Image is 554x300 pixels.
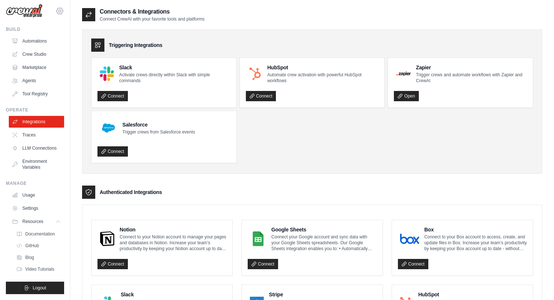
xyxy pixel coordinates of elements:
h4: Notion [120,226,226,233]
img: HubSpot Logo [248,67,262,81]
a: Connect [246,91,276,101]
h4: Zapier [416,64,527,71]
button: Resources [9,216,64,227]
a: Agents [9,75,64,87]
a: Environment Variables [9,156,64,173]
a: Traces [9,129,64,141]
h4: HubSpot [267,64,378,71]
span: Video Tutorials [25,266,54,272]
a: Marketplace [9,62,64,73]
a: Video Tutorials [13,264,64,274]
p: Connect to your Notion account to manage your pages and databases in Notion. Increase your team’s... [120,234,226,252]
a: Connect [248,259,278,269]
a: Integrations [9,116,64,128]
img: Google Sheets Logo [250,231,266,246]
img: Box Logo [400,231,419,246]
h2: Connectors & Integrations [100,7,204,16]
span: GitHub [25,243,39,249]
div: Operate [6,107,64,113]
a: Blog [13,252,64,263]
span: Blog [25,255,34,260]
img: Zapier Logo [396,72,411,76]
p: Trigger crews and automate workflows with Zapier and CrewAI [416,72,527,84]
a: Connect [97,91,128,101]
span: Resources [22,219,43,224]
a: LLM Connections [9,142,64,154]
h4: Google Sheets [272,226,377,233]
h4: Stripe [269,291,377,298]
h4: Box [424,226,527,233]
span: Logout [33,285,46,291]
div: Build [6,26,64,32]
iframe: Chat Widget [517,265,554,300]
p: Connect your Google account and sync data with your Google Sheets spreadsheets. Our Google Sheets... [272,234,377,252]
a: Open [394,91,418,101]
a: Crew Studio [9,48,64,60]
div: Manage [6,180,64,186]
button: Logout [6,282,64,294]
img: Notion Logo [100,231,115,246]
p: Automate crew activation with powerful HubSpot workflows [267,72,378,84]
h4: Slack [119,64,230,71]
img: Salesforce Logo [100,119,117,137]
h4: Salesforce [122,121,195,128]
img: Logo [6,4,43,18]
a: GitHub [13,241,64,251]
p: Connect to your Box account to access, create, and update files in Box. Increase your team’s prod... [424,234,527,252]
p: Connect CrewAI with your favorite tools and platforms [100,16,204,22]
img: Slack Logo [100,66,114,81]
a: Usage [9,189,64,201]
a: Documentation [13,229,64,239]
a: Connect [398,259,428,269]
a: Settings [9,202,64,214]
span: Documentation [25,231,55,237]
h4: Slack [121,291,226,298]
p: Activate crews directly within Slack with simple commands [119,72,230,84]
h3: Triggering Integrations [109,41,162,49]
a: Connect [97,259,128,269]
a: Connect [97,146,128,157]
a: Automations [9,35,64,47]
a: Tool Registry [9,88,64,100]
p: Trigger crews from Salesforce events [122,129,195,135]
h3: Authenticated Integrations [100,189,162,196]
h4: HubSpot [418,291,527,298]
